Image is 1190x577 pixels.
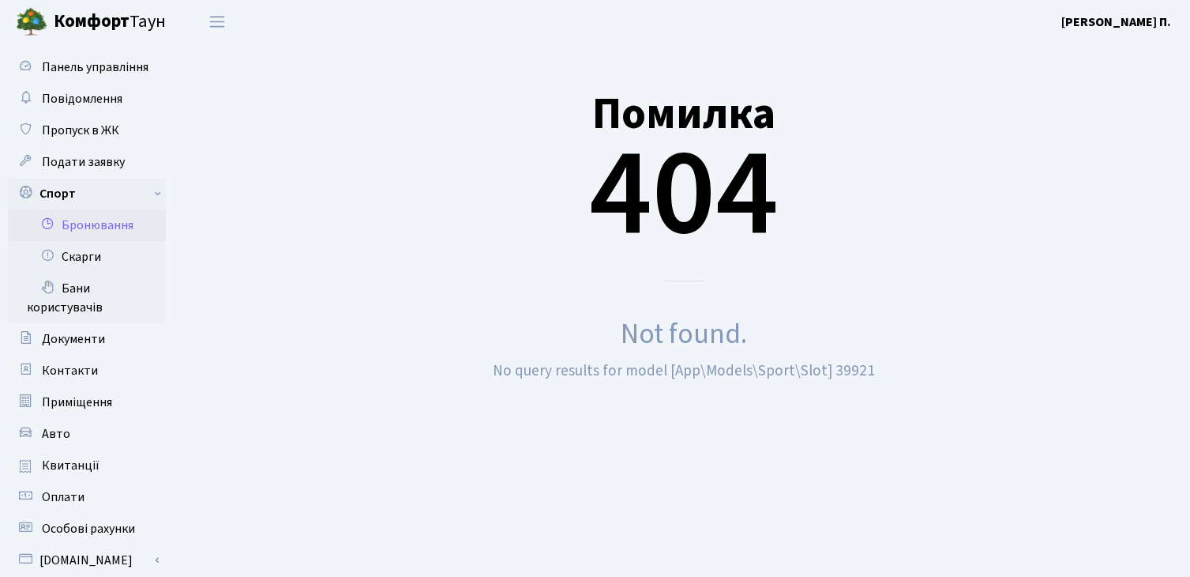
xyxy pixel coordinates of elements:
a: Скарги [8,241,166,273]
span: Подати заявку [42,153,125,171]
a: Документи [8,323,166,355]
span: Особові рахунки [42,520,135,537]
a: Контакти [8,355,166,387]
span: Приміщення [42,394,112,411]
div: Not found. [201,313,1166,356]
small: No query results for model [App\Models\Sport\Slot] 39921 [493,360,875,382]
button: Переключити навігацію [197,9,237,35]
a: Пропуск в ЖК [8,115,166,146]
a: Панель управління [8,51,166,83]
a: [PERSON_NAME] П. [1061,13,1171,32]
span: Повідомлення [42,90,122,107]
a: [DOMAIN_NAME] [8,545,166,576]
span: Документи [42,330,105,348]
a: Повідомлення [8,83,166,115]
span: Авто [42,425,70,443]
span: Контакти [42,362,98,379]
span: Пропуск в ЖК [42,122,119,139]
a: Квитанції [8,450,166,481]
a: Авто [8,418,166,450]
a: Приміщення [8,387,166,418]
span: Оплати [42,488,84,506]
a: Особові рахунки [8,513,166,545]
small: Помилка [592,83,775,145]
span: Таун [54,9,166,36]
b: [PERSON_NAME] П. [1061,13,1171,31]
div: 404 [201,50,1166,281]
a: Оплати [8,481,166,513]
span: Квитанції [42,457,99,474]
span: Панель управління [42,58,148,76]
img: logo.png [16,6,47,38]
a: Спорт [8,178,166,209]
b: Комфорт [54,9,130,34]
a: Бани користувачів [8,273,166,323]
a: Бронювання [8,209,166,241]
a: Подати заявку [8,146,166,178]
